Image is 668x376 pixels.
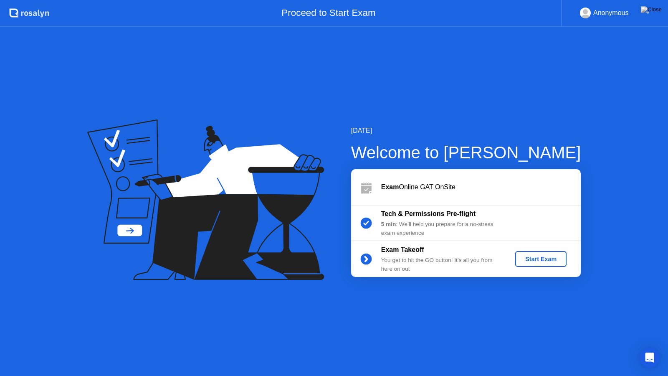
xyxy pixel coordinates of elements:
[381,221,396,227] b: 5 min
[381,246,424,253] b: Exam Takeoff
[351,140,581,165] div: Welcome to [PERSON_NAME]
[640,348,660,368] div: Open Intercom Messenger
[641,6,662,13] img: Close
[515,251,567,267] button: Start Exam
[381,210,476,217] b: Tech & Permissions Pre-flight
[351,126,581,136] div: [DATE]
[381,183,399,191] b: Exam
[381,256,501,273] div: You get to hit the GO button! It’s all you from here on out
[593,8,629,18] div: Anonymous
[381,220,501,237] div: : We’ll help you prepare for a no-stress exam experience
[381,182,581,192] div: Online GAT OnSite
[519,256,563,262] div: Start Exam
